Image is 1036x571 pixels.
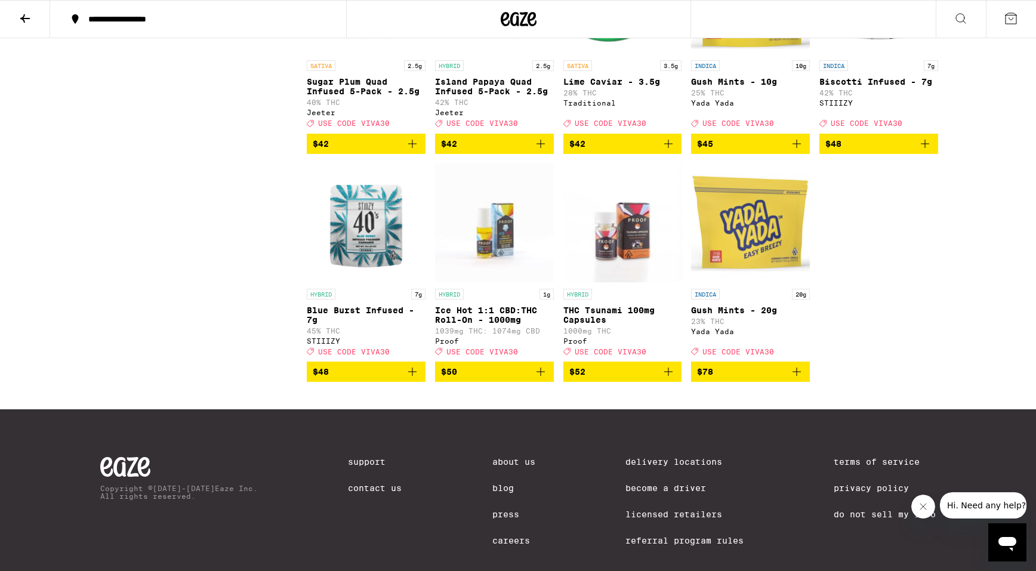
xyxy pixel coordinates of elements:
p: INDICA [691,289,720,300]
span: USE CODE VIVA30 [575,348,646,356]
span: USE CODE VIVA30 [702,120,774,128]
a: Contact Us [348,483,402,493]
span: $52 [569,367,585,376]
a: Blog [492,483,535,493]
p: 45% THC [307,327,425,335]
span: $48 [313,367,329,376]
p: HYBRID [563,289,592,300]
span: USE CODE VIVA30 [575,120,646,128]
p: Copyright © [DATE]-[DATE] Eaze Inc. All rights reserved. [100,484,258,500]
button: Add to bag [691,134,810,154]
span: $50 [441,367,457,376]
p: 1000mg THC [563,327,682,335]
a: Privacy Policy [834,483,936,493]
p: Lime Caviar - 3.5g [563,77,682,87]
button: Add to bag [819,134,938,154]
button: Add to bag [691,362,810,382]
div: Proof [435,337,554,345]
p: THC Tsunami 100mg Capsules [563,305,682,325]
p: HYBRID [307,289,335,300]
p: 23% THC [691,317,810,325]
span: USE CODE VIVA30 [831,120,902,128]
a: About Us [492,457,535,467]
iframe: Button to launch messaging window [988,523,1026,561]
p: Gush Mints - 10g [691,77,810,87]
span: $45 [697,139,713,149]
iframe: Message from company [940,492,1026,518]
p: 25% THC [691,89,810,97]
p: 1039mg THC: 1074mg CBD [435,327,554,335]
a: Open page for THC Tsunami 100mg Capsules from Proof [563,163,682,362]
img: Proof - Ice Hot 1:1 CBD:THC Roll-On - 1000mg [435,163,554,283]
a: Careers [492,536,535,545]
p: Ice Hot 1:1 CBD:THC Roll-On - 1000mg [435,305,554,325]
button: Add to bag [435,362,554,382]
p: 40% THC [307,98,425,106]
span: $42 [569,139,585,149]
a: Press [492,510,535,519]
span: $42 [313,139,329,149]
p: SATIVA [307,60,335,71]
p: Sugar Plum Quad Infused 5-Pack - 2.5g [307,77,425,96]
span: $78 [697,367,713,376]
p: Biscotti Infused - 7g [819,77,938,87]
p: SATIVA [563,60,592,71]
div: Traditional [563,99,682,107]
span: USE CODE VIVA30 [446,348,518,356]
a: Become a Driver [625,483,744,493]
div: Yada Yada [691,328,810,335]
p: Gush Mints - 20g [691,305,810,315]
button: Add to bag [563,362,682,382]
p: Island Papaya Quad Infused 5-Pack - 2.5g [435,77,554,96]
p: HYBRID [435,60,464,71]
p: 20g [792,289,810,300]
iframe: Close message [911,495,935,518]
p: INDICA [691,60,720,71]
span: USE CODE VIVA30 [446,120,518,128]
p: Blue Burst Infused - 7g [307,305,425,325]
a: Support [348,457,402,467]
p: HYBRID [435,289,464,300]
span: USE CODE VIVA30 [318,120,390,128]
p: 7g [411,289,425,300]
img: Yada Yada - Gush Mints - 20g [691,163,810,283]
a: Delivery Locations [625,457,744,467]
a: Open page for Ice Hot 1:1 CBD:THC Roll-On - 1000mg from Proof [435,163,554,362]
p: 1g [539,289,554,300]
p: 7g [924,60,938,71]
p: 2.5g [532,60,554,71]
p: 2.5g [404,60,425,71]
button: Add to bag [307,362,425,382]
p: 10g [792,60,810,71]
p: 28% THC [563,89,682,97]
button: Add to bag [435,134,554,154]
button: Add to bag [307,134,425,154]
img: STIIIZY - Blue Burst Infused - 7g [307,163,425,283]
p: 42% THC [819,89,938,97]
div: Jeeter [435,109,554,116]
img: Proof - THC Tsunami 100mg Capsules [563,163,682,283]
span: $48 [825,139,841,149]
div: STIIIZY [819,99,938,107]
p: 42% THC [435,98,554,106]
span: USE CODE VIVA30 [318,348,390,356]
a: Open page for Gush Mints - 20g from Yada Yada [691,163,810,362]
a: Open page for Blue Burst Infused - 7g from STIIIZY [307,163,425,362]
span: $42 [441,139,457,149]
div: Jeeter [307,109,425,116]
a: Licensed Retailers [625,510,744,519]
div: Yada Yada [691,99,810,107]
p: INDICA [819,60,848,71]
button: Add to bag [563,134,682,154]
div: STIIIZY [307,337,425,345]
span: USE CODE VIVA30 [702,348,774,356]
div: Proof [563,337,682,345]
a: Referral Program Rules [625,536,744,545]
p: 3.5g [660,60,682,71]
a: Terms of Service [834,457,936,467]
a: Do Not Sell My Info [834,510,936,519]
